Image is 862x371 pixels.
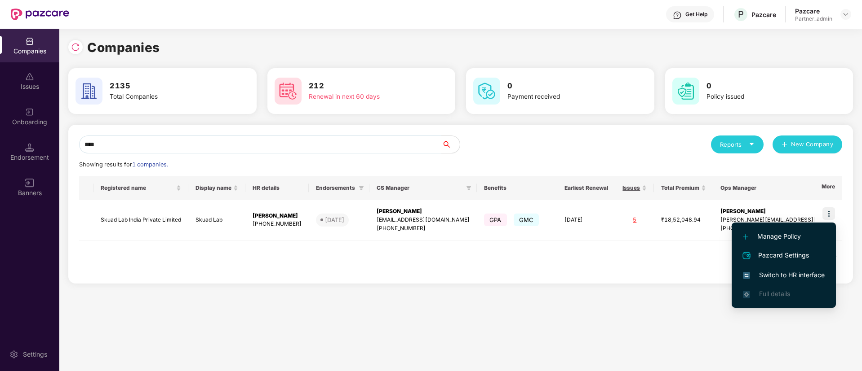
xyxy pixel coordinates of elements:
[377,184,462,192] span: CS Manager
[11,9,69,20] img: New Pazcare Logo
[743,272,750,279] img: svg+xml;base64,PHN2ZyB4bWxucz0iaHR0cDovL3d3dy53My5vcmcvMjAwMC9zdmciIHdpZHRoPSIxNiIgaGVpZ2h0PSIxNi...
[245,176,309,200] th: HR details
[615,176,654,200] th: Issues
[782,141,787,148] span: plus
[93,176,188,200] th: Registered name
[441,141,460,148] span: search
[377,224,470,233] div: [PHONE_NUMBER]
[377,216,470,224] div: [EMAIL_ADDRESS][DOMAIN_NAME]
[557,200,615,240] td: [DATE]
[377,207,470,216] div: [PERSON_NAME]
[132,161,168,168] span: 1 companies.
[309,92,422,102] div: Renewal in next 60 days
[791,140,834,149] span: New Company
[654,176,713,200] th: Total Premium
[76,78,102,105] img: svg+xml;base64,PHN2ZyB4bWxucz0iaHR0cDovL3d3dy53My5vcmcvMjAwMC9zdmciIHdpZHRoPSI2MCIgaGVpZ2h0PSI2MC...
[9,350,18,359] img: svg+xml;base64,PHN2ZyBpZD0iU2V0dGluZy0yMHgyMCIgeG1sbnM9Imh0dHA6Ly93d3cudzMub3JnLzIwMDAvc3ZnIiB3aW...
[309,80,422,92] h3: 212
[473,78,500,105] img: svg+xml;base64,PHN2ZyB4bWxucz0iaHR0cDovL3d3dy53My5vcmcvMjAwMC9zdmciIHdpZHRoPSI2MCIgaGVpZ2h0PSI2MC...
[814,176,842,200] th: More
[738,9,744,20] span: P
[661,216,706,224] div: ₹18,52,048.94
[25,108,34,117] img: svg+xml;base64,PHN2ZyB3aWR0aD0iMjAiIGhlaWdodD0iMjAiIHZpZXdCb3g9IjAgMCAyMCAyMCIgZmlsbD0ibm9uZSIgeG...
[325,215,344,224] div: [DATE]
[706,92,820,102] div: Policy issued
[196,184,231,192] span: Display name
[188,200,245,240] td: Skuad Lab
[507,92,621,102] div: Payment received
[743,250,825,261] span: Pazcard Settings
[275,78,302,105] img: svg+xml;base64,PHN2ZyB4bWxucz0iaHR0cDovL3d3dy53My5vcmcvMjAwMC9zdmciIHdpZHRoPSI2MCIgaGVpZ2h0PSI2MC...
[71,43,80,52] img: svg+xml;base64,PHN2ZyBpZD0iUmVsb2FkLTMyeDMyIiB4bWxucz0iaHR0cDovL3d3dy53My5vcmcvMjAwMC9zdmciIHdpZH...
[441,135,460,153] button: search
[622,216,647,224] div: 5
[743,270,825,280] span: Switch to HR interface
[661,184,699,192] span: Total Premium
[484,214,507,226] span: GPA
[359,185,364,191] span: filter
[743,231,825,241] span: Manage Policy
[188,176,245,200] th: Display name
[557,176,615,200] th: Earliest Renewal
[741,250,752,261] img: svg+xml;base64,PHN2ZyB4bWxucz0iaHR0cDovL3d3dy53My5vcmcvMjAwMC9zdmciIHdpZHRoPSIyNCIgaGVpZ2h0PSIyNC...
[316,184,355,192] span: Endorsements
[622,184,640,192] span: Issues
[706,80,820,92] h3: 0
[822,207,835,220] img: icon
[720,140,755,149] div: Reports
[253,220,302,228] div: [PHONE_NUMBER]
[795,7,832,15] div: Pazcare
[357,183,366,193] span: filter
[751,10,776,19] div: Pazcare
[477,176,557,200] th: Benefits
[101,184,174,192] span: Registered name
[672,78,699,105] img: svg+xml;base64,PHN2ZyB4bWxucz0iaHR0cDovL3d3dy53My5vcmcvMjAwMC9zdmciIHdpZHRoPSI2MCIgaGVpZ2h0PSI2MC...
[253,212,302,220] div: [PERSON_NAME]
[79,161,168,168] span: Showing results for
[110,80,223,92] h3: 2135
[87,38,160,57] h1: Companies
[25,72,34,81] img: svg+xml;base64,PHN2ZyBpZD0iSXNzdWVzX2Rpc2FibGVkIiB4bWxucz0iaHR0cDovL3d3dy53My5vcmcvMjAwMC9zdmciIH...
[25,143,34,152] img: svg+xml;base64,PHN2ZyB3aWR0aD0iMTQuNSIgaGVpZ2h0PSIxNC41IiB2aWV3Qm94PSIwIDAgMTYgMTYiIGZpbGw9Im5vbm...
[93,200,188,240] td: Skuad Lab India Private Limited
[25,179,34,188] img: svg+xml;base64,PHN2ZyB3aWR0aD0iMTYiIGhlaWdodD0iMTYiIHZpZXdCb3g9IjAgMCAxNiAxNiIgZmlsbD0ibm9uZSIgeG...
[842,11,849,18] img: svg+xml;base64,PHN2ZyBpZD0iRHJvcGRvd24tMzJ4MzIiIHhtbG5zPSJodHRwOi8vd3d3LnczLm9yZy8yMDAwL3N2ZyIgd2...
[773,135,842,153] button: plusNew Company
[110,92,223,102] div: Total Companies
[464,183,473,193] span: filter
[759,290,790,297] span: Full details
[25,37,34,46] img: svg+xml;base64,PHN2ZyBpZD0iQ29tcGFuaWVzIiB4bWxucz0iaHR0cDovL3d3dy53My5vcmcvMjAwMC9zdmciIHdpZHRoPS...
[685,11,707,18] div: Get Help
[743,234,748,240] img: svg+xml;base64,PHN2ZyB4bWxucz0iaHR0cDovL3d3dy53My5vcmcvMjAwMC9zdmciIHdpZHRoPSIxMi4yMDEiIGhlaWdodD...
[795,15,832,22] div: Partner_admin
[20,350,50,359] div: Settings
[466,185,471,191] span: filter
[514,214,539,226] span: GMC
[749,141,755,147] span: caret-down
[743,291,750,298] img: svg+xml;base64,PHN2ZyB4bWxucz0iaHR0cDovL3d3dy53My5vcmcvMjAwMC9zdmciIHdpZHRoPSIxNi4zNjMiIGhlaWdodD...
[507,80,621,92] h3: 0
[673,11,682,20] img: svg+xml;base64,PHN2ZyBpZD0iSGVscC0zMngzMiIgeG1sbnM9Imh0dHA6Ly93d3cudzMub3JnLzIwMDAvc3ZnIiB3aWR0aD...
